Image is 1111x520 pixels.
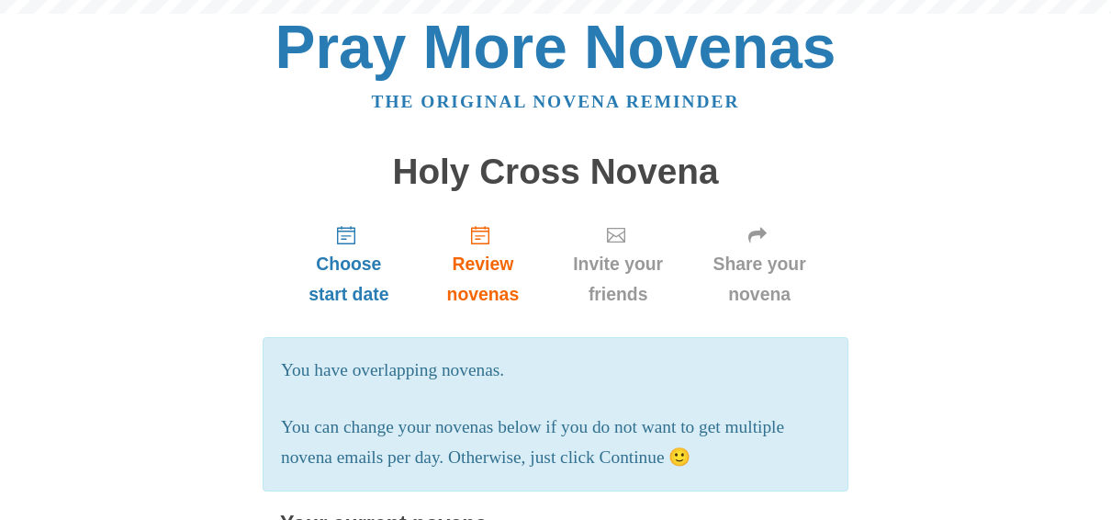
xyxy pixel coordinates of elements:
[706,249,813,310] span: Share your novena
[281,413,830,473] p: You can change your novenas below if you do not want to get multiple novena emails per day. Other...
[688,209,831,319] a: Share your novena
[418,209,548,319] a: Review novenas
[298,249,399,310] span: Choose start date
[281,356,830,386] p: You have overlapping novenas.
[280,153,831,192] h1: Holy Cross Novena
[567,249,669,310] span: Invite your friends
[436,249,530,310] span: Review novenas
[275,13,836,81] a: Pray More Novenas
[548,209,688,319] a: Invite your friends
[372,92,740,111] a: The original novena reminder
[280,209,418,319] a: Choose start date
